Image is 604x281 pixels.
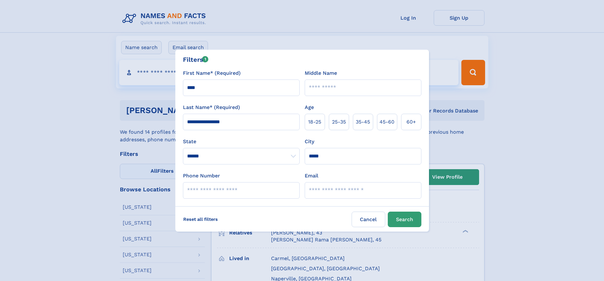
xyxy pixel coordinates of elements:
[356,118,370,126] span: 35‑45
[183,172,220,180] label: Phone Number
[183,104,240,111] label: Last Name* (Required)
[179,212,222,227] label: Reset all filters
[183,69,241,77] label: First Name* (Required)
[305,104,314,111] label: Age
[305,69,337,77] label: Middle Name
[183,55,209,64] div: Filters
[406,118,416,126] span: 60+
[380,118,394,126] span: 45‑60
[388,212,421,227] button: Search
[332,118,346,126] span: 25‑35
[305,138,314,145] label: City
[183,138,300,145] label: State
[352,212,385,227] label: Cancel
[305,172,318,180] label: Email
[308,118,321,126] span: 18‑25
